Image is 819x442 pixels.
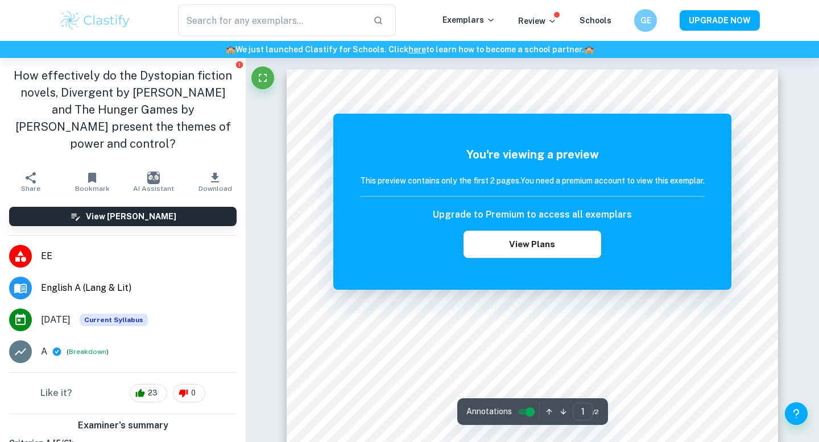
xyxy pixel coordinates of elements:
h5: You're viewing a preview [360,146,705,163]
button: Breakdown [69,347,106,357]
span: 23 [142,387,164,399]
p: Exemplars [442,14,495,26]
img: Clastify logo [59,9,131,32]
span: 🏫 [226,45,235,54]
h6: This preview contains only the first 2 pages. You need a premium account to view this exemplar. [360,174,705,187]
p: Review [518,15,557,27]
img: AI Assistant [147,172,160,184]
h6: Upgrade to Premium to access all exemplars [433,208,632,222]
h6: Like it? [40,386,72,400]
span: Share [21,185,40,193]
p: A [41,345,47,358]
div: This exemplar is based on the current syllabus. Feel free to refer to it for inspiration/ideas wh... [80,314,148,326]
h6: GE [639,14,652,27]
span: AI Assistant [133,185,174,193]
h6: We just launched Clastify for Schools. Click to learn how to become a school partner. [2,43,817,56]
span: 🏫 [584,45,594,54]
button: UPGRADE NOW [680,10,760,31]
button: GE [634,9,657,32]
h6: View [PERSON_NAME] [86,210,176,223]
button: View Plans [464,231,601,258]
button: View [PERSON_NAME] [9,207,237,226]
span: Current Syllabus [80,314,148,326]
span: Bookmark [75,185,110,193]
h1: How effectively do the Dystopian fiction novels, Divergent by [PERSON_NAME] and The Hunger Games ... [9,67,237,152]
span: [DATE] [41,313,71,327]
button: Download [184,166,246,198]
button: Fullscreen [251,66,274,89]
button: AI Assistant [123,166,184,198]
span: EE [41,249,237,263]
span: English A (Lang & Lit) [41,281,237,295]
span: / 2 [593,407,599,417]
input: Search for any exemplars... [178,5,364,36]
span: Download [198,185,232,193]
span: Annotations [466,406,512,418]
span: 0 [185,387,202,399]
button: Report issue [235,60,243,69]
button: Help and Feedback [785,402,808,425]
span: ( ) [67,347,109,357]
h6: Examiner's summary [5,419,241,432]
button: Bookmark [61,166,123,198]
a: Schools [580,16,611,25]
a: here [408,45,426,54]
